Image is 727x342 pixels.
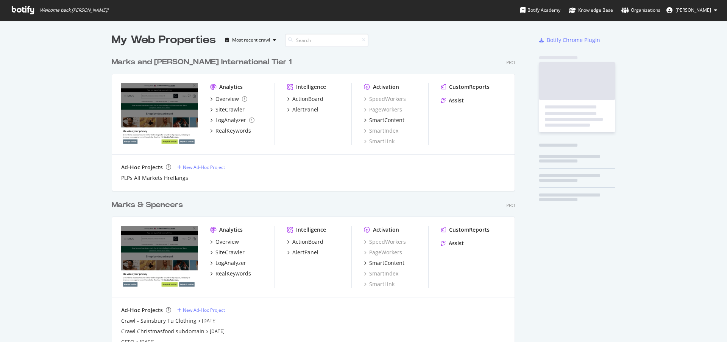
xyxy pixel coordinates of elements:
div: Overview [215,238,239,246]
div: Activation [373,226,399,234]
a: AlertPanel [287,249,318,256]
div: LogAnalyzer [215,116,246,124]
div: ActionBoard [292,95,323,103]
button: Most recent crawl [222,34,279,46]
a: Marks & Spencers [112,200,186,210]
a: SmartIndex [364,270,398,277]
a: AlertPanel [287,106,318,113]
div: CustomReports [449,83,490,91]
button: [PERSON_NAME] [660,4,723,16]
a: SpeedWorkers [364,95,406,103]
a: New Ad-Hoc Project [177,307,225,313]
img: www.marksandspencer.com [121,83,198,144]
div: AlertPanel [292,249,318,256]
div: My Web Properties [112,32,216,48]
a: CustomReports [441,83,490,91]
a: SiteCrawler [210,249,245,256]
div: Marks and [PERSON_NAME] International Tier 1 [112,57,292,68]
a: ActionBoard [287,238,323,246]
a: ActionBoard [287,95,323,103]
a: SmartLink [364,138,395,145]
input: Search [285,34,368,47]
div: Activation [373,83,399,91]
a: SpeedWorkers [364,238,406,246]
div: Most recent crawl [232,38,270,42]
div: New Ad-Hoc Project [183,164,225,170]
div: Botify Academy [520,6,560,14]
a: SmartContent [364,259,404,267]
a: CustomReports [441,226,490,234]
div: Intelligence [296,226,326,234]
div: ActionBoard [292,238,323,246]
div: RealKeywords [215,127,251,135]
a: PageWorkers [364,249,402,256]
div: Analytics [219,83,243,91]
a: SiteCrawler [210,106,245,113]
div: Marks & Spencers [112,200,183,210]
a: Overview [210,95,247,103]
div: SiteCrawler [215,106,245,113]
div: SmartContent [369,259,404,267]
div: Ad-Hoc Projects [121,306,163,314]
a: LogAnalyzer [210,259,246,267]
span: Andrea Scalia [676,7,711,13]
div: Knowledge Base [569,6,613,14]
a: Crawl - Sainsbury Tu Clothing [121,317,197,325]
a: Assist [441,97,464,104]
div: Assist [449,240,464,247]
div: Ad-Hoc Projects [121,164,163,171]
div: Pro [506,59,515,66]
a: PLPs All Markets Hreflangs [121,174,188,182]
a: [DATE] [202,317,217,324]
div: AlertPanel [292,106,318,113]
img: www.marksandspencer.com/ [121,226,198,287]
span: Welcome back, [PERSON_NAME] ! [40,7,108,13]
div: Assist [449,97,464,104]
a: Crawl Christmasfood subdomain [121,328,204,335]
div: SmartContent [369,116,404,124]
a: LogAnalyzer [210,116,254,124]
div: RealKeywords [215,270,251,277]
div: CustomReports [449,226,490,234]
a: SmartIndex [364,127,398,135]
a: RealKeywords [210,270,251,277]
div: SiteCrawler [215,249,245,256]
div: Intelligence [296,83,326,91]
div: Analytics [219,226,243,234]
a: PageWorkers [364,106,402,113]
a: Botify Chrome Plugin [539,36,600,44]
a: RealKeywords [210,127,251,135]
div: Pro [506,202,515,209]
div: Organizations [621,6,660,14]
a: SmartLink [364,280,395,288]
div: Overview [215,95,239,103]
a: Overview [210,238,239,246]
a: Assist [441,240,464,247]
a: [DATE] [210,328,225,334]
a: Marks and [PERSON_NAME] International Tier 1 [112,57,295,68]
div: New Ad-Hoc Project [183,307,225,313]
div: LogAnalyzer [215,259,246,267]
a: New Ad-Hoc Project [177,164,225,170]
div: Botify Chrome Plugin [547,36,600,44]
a: SmartContent [364,116,404,124]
